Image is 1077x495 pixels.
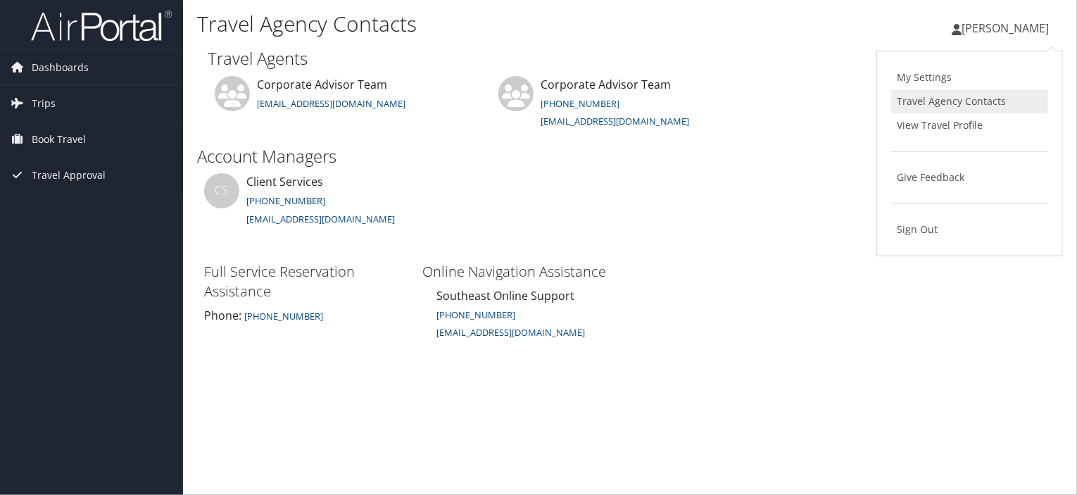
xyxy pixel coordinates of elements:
[541,77,671,92] span: Corporate Advisor Team
[541,97,619,110] a: [PHONE_NUMBER]
[891,65,1048,89] a: My Settings
[436,326,585,339] small: [EMAIL_ADDRESS][DOMAIN_NAME]
[204,262,408,301] h3: Full Service Reservation Assistance
[436,308,515,321] a: [PHONE_NUMBER]
[204,307,408,324] div: Phone:
[32,158,106,193] span: Travel Approval
[257,97,405,110] a: [EMAIL_ADDRESS][DOMAIN_NAME]
[246,194,325,207] a: [PHONE_NUMBER]
[197,9,774,39] h1: Travel Agency Contacts
[241,308,323,323] a: [PHONE_NUMBER]
[541,115,689,127] a: [EMAIL_ADDRESS][DOMAIN_NAME]
[208,46,1052,70] h2: Travel Agents
[891,165,1048,189] a: Give Feedback
[436,288,574,303] span: Southeast Online Support
[422,262,626,282] h3: Online Navigation Assistance
[436,324,585,339] a: [EMAIL_ADDRESS][DOMAIN_NAME]
[244,310,323,322] small: [PHONE_NUMBER]
[246,213,395,225] a: [EMAIL_ADDRESS][DOMAIN_NAME]
[246,174,323,189] span: Client Services
[891,218,1048,242] a: Sign Out
[952,7,1063,49] a: [PERSON_NAME]
[32,50,89,85] span: Dashboards
[891,113,1048,137] a: View Travel Profile
[962,20,1049,36] span: [PERSON_NAME]
[32,122,86,157] span: Book Travel
[204,173,239,208] div: CS
[257,77,387,92] span: Corporate Advisor Team
[32,86,56,121] span: Trips
[31,9,172,42] img: airportal-logo.png
[891,89,1048,113] a: Travel Agency Contacts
